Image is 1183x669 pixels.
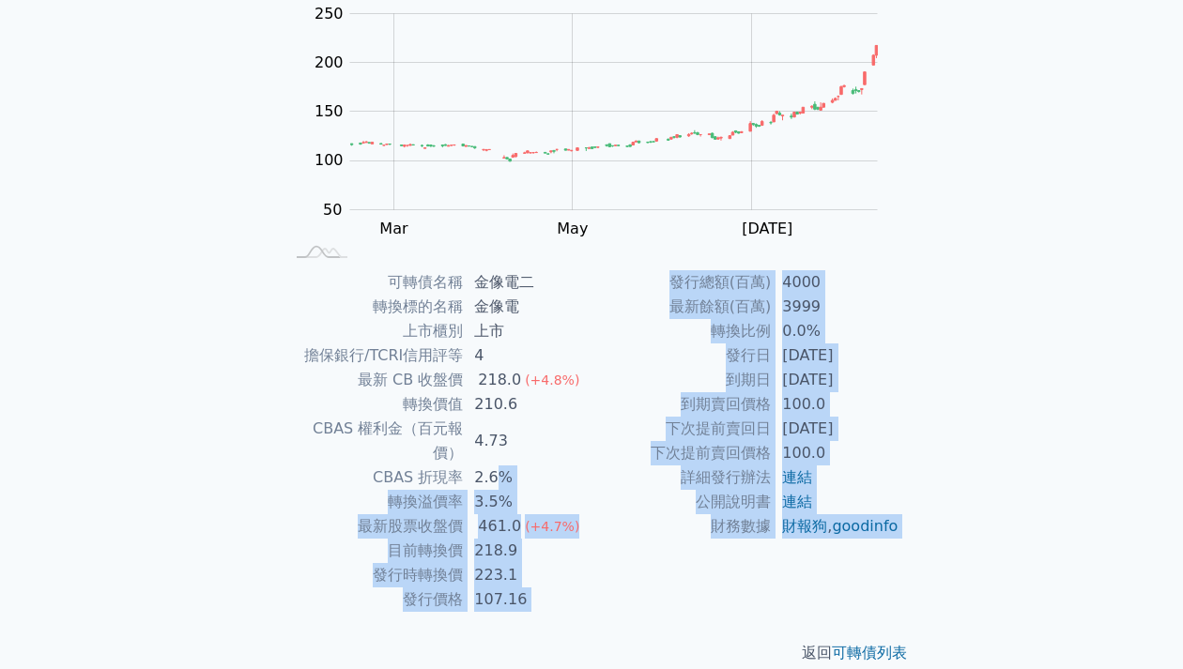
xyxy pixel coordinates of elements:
[350,45,877,161] g: Series
[284,539,463,563] td: 目前轉換價
[771,319,899,343] td: 0.0%
[463,465,591,490] td: 2.6%
[832,644,907,661] a: 可轉債列表
[591,441,771,465] td: 下次提前賣回價格
[591,295,771,319] td: 最新餘額(百萬)
[315,151,344,169] tspan: 100
[525,373,579,388] span: (+4.8%)
[742,220,792,237] tspan: [DATE]
[315,102,344,120] tspan: 150
[771,343,899,368] td: [DATE]
[591,319,771,343] td: 轉換比例
[315,53,344,71] tspan: 200
[284,295,463,319] td: 轉換標的名稱
[284,417,463,465] td: CBAS 權利金（百元報價）
[284,270,463,295] td: 可轉債名稱
[771,514,899,539] td: ,
[284,490,463,514] td: 轉換溢價率
[463,392,591,417] td: 210.6
[782,493,812,510] a: 連結
[771,295,899,319] td: 3999
[463,295,591,319] td: 金像電
[474,514,525,539] div: 461.0
[315,4,344,22] tspan: 250
[771,368,899,392] td: [DATE]
[771,392,899,417] td: 100.0
[591,343,771,368] td: 發行日
[591,270,771,295] td: 發行總額(百萬)
[284,319,463,343] td: 上市櫃別
[463,563,591,587] td: 223.1
[832,517,898,535] a: goodinfo
[771,441,899,465] td: 100.0
[591,417,771,441] td: 下次提前賣回日
[771,417,899,441] td: [DATE]
[782,468,812,486] a: 連結
[782,517,827,535] a: 財報狗
[591,490,771,514] td: 公開說明書
[771,270,899,295] td: 4000
[284,343,463,368] td: 擔保銀行/TCRI信用評等
[284,514,463,539] td: 最新股票收盤價
[463,539,591,563] td: 218.9
[591,465,771,490] td: 詳細發行辦法
[305,4,906,276] g: Chart
[463,319,591,343] td: 上市
[525,519,579,534] span: (+4.7%)
[474,368,525,392] div: 218.0
[284,563,463,587] td: 發行時轉換價
[379,220,408,237] tspan: Mar
[463,490,591,514] td: 3.5%
[463,270,591,295] td: 金像電二
[284,368,463,392] td: 最新 CB 收盤價
[284,587,463,612] td: 發行價格
[591,368,771,392] td: 到期日
[261,642,922,664] p: 返回
[323,200,342,218] tspan: 50
[591,392,771,417] td: 到期賣回價格
[463,343,591,368] td: 4
[284,465,463,490] td: CBAS 折現率
[463,417,591,465] td: 4.73
[557,220,588,237] tspan: May
[463,587,591,612] td: 107.16
[591,514,771,539] td: 財務數據
[284,392,463,417] td: 轉換價值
